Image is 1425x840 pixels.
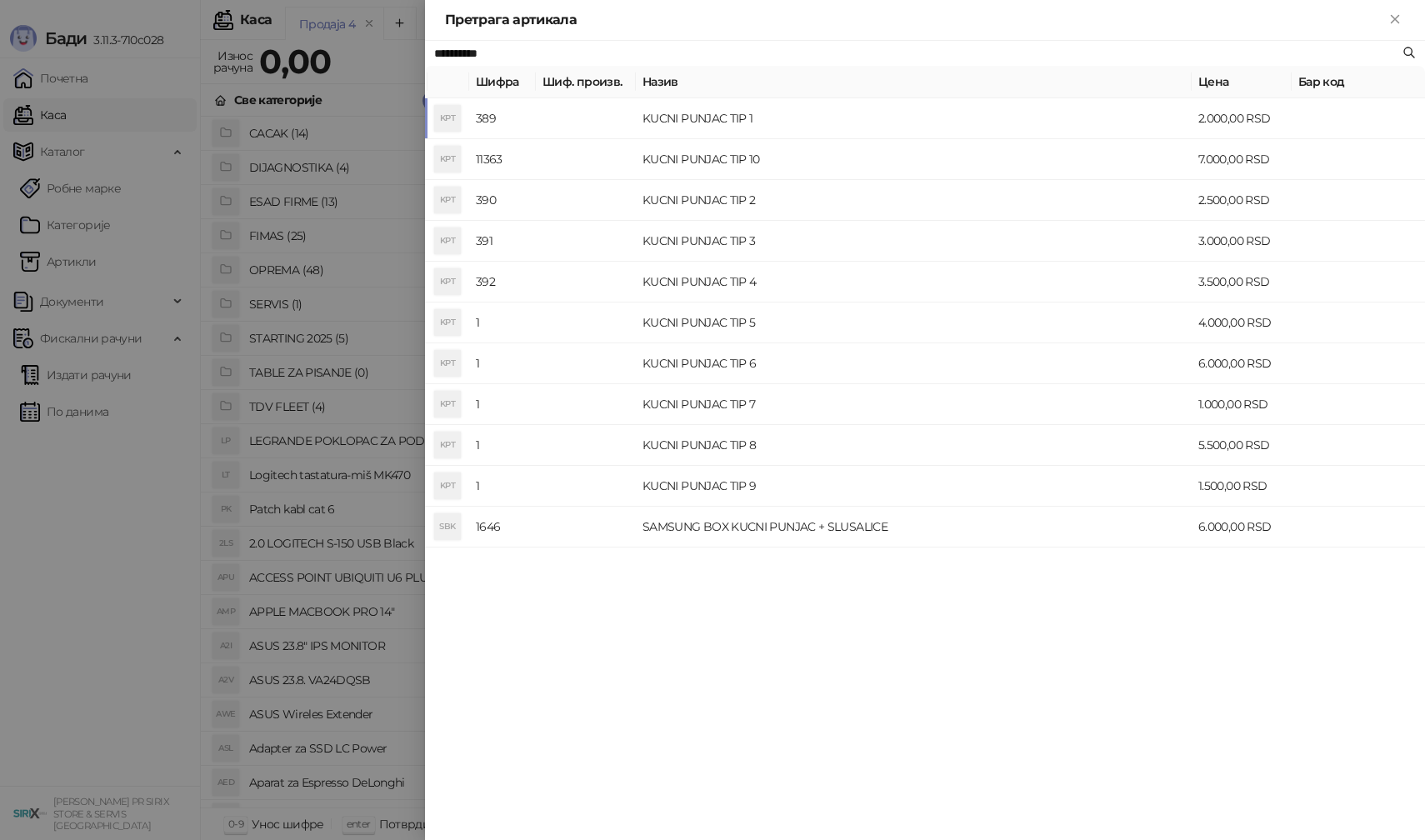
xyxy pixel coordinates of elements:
div: KPT [434,187,461,213]
td: 1 [469,302,536,343]
td: 391 [469,221,536,262]
td: 4.000,00 RSD [1192,302,1292,343]
td: 3.000,00 RSD [1192,221,1292,262]
td: KUCNI PUNJAC TIP 8 [636,425,1192,466]
td: 6.000,00 RSD [1192,507,1292,547]
td: SAMSUNG BOX KUCNI PUNJAC + SLUSALICE [636,507,1192,547]
td: KUCNI PUNJAC TIP 10 [636,139,1192,180]
td: KUCNI PUNJAC TIP 4 [636,262,1192,302]
td: 2.500,00 RSD [1192,180,1292,221]
td: KUCNI PUNJAC TIP 5 [636,302,1192,343]
div: KPT [434,268,461,295]
td: 11363 [469,139,536,180]
div: KPT [434,146,461,172]
td: 6.000,00 RSD [1192,343,1292,384]
td: KUCNI PUNJAC TIP 1 [636,98,1192,139]
th: Бар код [1292,66,1425,98]
th: Шиф. произв. [536,66,636,98]
div: KPT [434,472,461,499]
td: 1 [469,384,536,425]
td: 389 [469,98,536,139]
td: 1 [469,466,536,507]
td: 1 [469,343,536,384]
div: KPT [434,350,461,377]
button: Close [1385,10,1405,30]
td: 7.000,00 RSD [1192,139,1292,180]
td: 390 [469,180,536,221]
td: KUCNI PUNJAC TIP 3 [636,221,1192,262]
div: KPT [434,105,461,132]
td: 1646 [469,507,536,547]
div: KPT [434,309,461,336]
td: KUCNI PUNJAC TIP 2 [636,180,1192,221]
td: 3.500,00 RSD [1192,262,1292,302]
th: Назив [636,66,1192,98]
div: SBK [434,513,461,540]
th: Цена [1192,66,1292,98]
td: 2.000,00 RSD [1192,98,1292,139]
td: 1.500,00 RSD [1192,466,1292,507]
div: KPT [434,391,461,417]
td: 1 [469,425,536,466]
td: KUCNI PUNJAC TIP 7 [636,384,1192,425]
td: KUCNI PUNJAC TIP 6 [636,343,1192,384]
td: 392 [469,262,536,302]
div: KPT [434,227,461,254]
td: KUCNI PUNJAC TIP 9 [636,466,1192,507]
div: Претрага артикала [445,10,1385,30]
td: 5.500,00 RSD [1192,425,1292,466]
th: Шифра [469,66,536,98]
div: KPT [434,432,461,458]
td: 1.000,00 RSD [1192,384,1292,425]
